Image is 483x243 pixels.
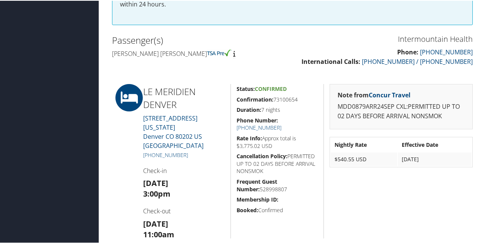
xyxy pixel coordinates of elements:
[420,47,473,56] a: [PHONE_NUMBER]
[237,195,278,202] strong: Membership ID:
[237,134,318,149] h5: Approx total is $3,775.02 USD
[338,90,410,98] strong: Note from
[331,137,397,151] th: Nightly Rate
[237,152,318,174] h5: PERMITTED UP TO 02 DAYS BEFORE ARRIVAL NONSMOK
[237,116,278,123] strong: Phone Number:
[112,33,287,46] h2: Passenger(s)
[369,90,410,98] a: Concur Travel
[397,47,418,56] strong: Phone:
[237,123,281,130] a: [PHONE_NUMBER]
[143,84,225,110] h2: LE MERIDIEN DENVER
[112,49,287,57] h4: [PERSON_NAME] [PERSON_NAME]
[207,49,232,56] img: tsa-precheck.png
[331,152,397,165] td: $540.55 USD
[237,206,318,213] h5: Confirmed
[398,137,472,151] th: Effective Date
[237,95,273,102] strong: Confirmation:
[237,105,318,113] h5: 7 nights
[398,152,472,165] td: [DATE]
[301,57,360,65] strong: International Calls:
[362,57,473,65] a: [PHONE_NUMBER] / [PHONE_NUMBER]
[237,84,255,92] strong: Status:
[143,218,168,228] strong: [DATE]
[143,229,174,239] strong: 11:00am
[237,134,262,141] strong: Rate Info:
[143,113,204,149] a: [STREET_ADDRESS][US_STATE]Denver CO 80202 US [GEOGRAPHIC_DATA]
[237,152,287,159] strong: Cancellation Policy:
[143,188,170,198] strong: 3:00pm
[237,206,258,213] strong: Booked:
[237,177,277,192] strong: Frequent Guest Number:
[143,206,225,214] h4: Check-out
[237,95,318,103] h5: 73100654
[338,101,465,121] p: MDD0879ARR24SEP CXL:PERMITTED UP TO 02 DAYS BEFORE ARRIVAL NONSMOK
[143,177,168,187] strong: [DATE]
[237,105,261,113] strong: Duration:
[143,151,188,158] a: [PHONE_NUMBER]
[255,84,287,92] span: Confirmed
[237,177,318,192] h5: 528998807
[143,166,225,174] h4: Check-in
[298,33,473,44] h3: Intermountain Health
